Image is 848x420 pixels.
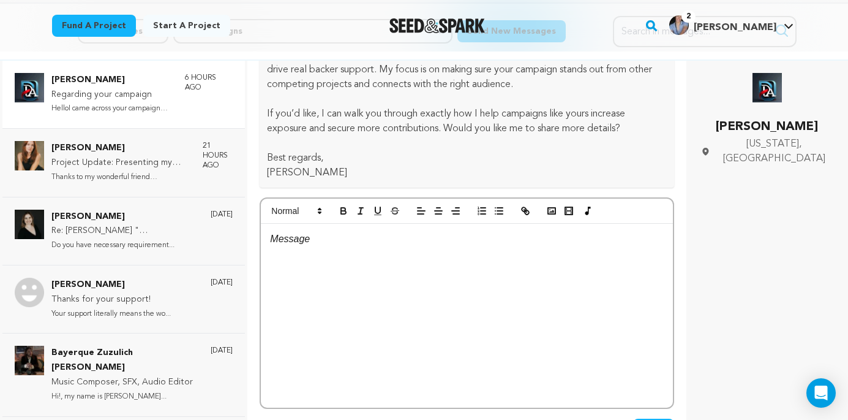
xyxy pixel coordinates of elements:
[267,48,667,92] p: I specialize in working with campaign creators like you to boost visibility, build credibility, a...
[203,141,233,170] p: 21 hours ago
[51,292,171,307] p: Thanks for your support!
[51,156,190,170] p: Project Update: Presenting my studio logo & project updates!
[701,117,833,137] p: [PERSON_NAME]
[752,73,782,102] img: Abraham David Photo
[51,239,198,253] p: Do you have necessary requirement...
[389,18,486,33] img: Seed&Spark Logo Dark Mode
[211,346,233,356] p: [DATE]
[51,141,190,156] p: [PERSON_NAME]
[211,210,233,220] p: [DATE]
[667,13,796,35] a: Gantz M.'s Profile
[52,15,136,37] a: Fund a project
[15,73,44,102] img: Abraham David Photo
[15,346,44,375] img: Bayerque Zuzulich Duggan Photo
[211,278,233,288] p: [DATE]
[51,170,190,185] p: Thanks to my wonderful friend [PERSON_NAME]...
[51,307,171,321] p: Your support literally means the wo...
[715,137,833,166] span: [US_STATE], [GEOGRAPHIC_DATA]
[681,10,696,23] span: 2
[51,73,173,88] p: [PERSON_NAME]
[669,15,776,35] div: Gantz M.'s Profile
[267,166,667,180] p: [PERSON_NAME]
[185,73,233,93] p: 6 hours ago
[51,210,198,224] p: [PERSON_NAME]
[15,141,44,170] img: Cerridwyn McCaffrey Photo
[15,210,44,239] img: Savino Lee Photo
[267,151,667,166] p: Best regards,
[143,15,230,37] a: Start a project
[51,102,173,116] p: HelloI came across your campaign an...
[806,378,836,408] div: Open Intercom Messenger
[51,346,198,375] p: Bayerque Zuzulich [PERSON_NAME]
[667,13,796,39] span: Gantz M.'s Profile
[51,375,198,390] p: Music Composer, SFX, Audio Editor
[51,88,173,102] p: Regarding your campaign
[51,224,198,239] p: Re: [PERSON_NAME] "[PERSON_NAME]"
[51,278,171,292] p: [PERSON_NAME]
[15,278,44,307] img: Andrea Sabatino Photo
[694,23,776,32] span: [PERSON_NAME]
[669,15,689,35] img: 7a2411b136600646.jpg
[51,390,198,404] p: Hi!, my name is [PERSON_NAME]...
[267,107,667,136] p: If you’d like, I can walk you through exactly how I help campaigns like yours increase exposure a...
[389,18,486,33] a: Seed&Spark Homepage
